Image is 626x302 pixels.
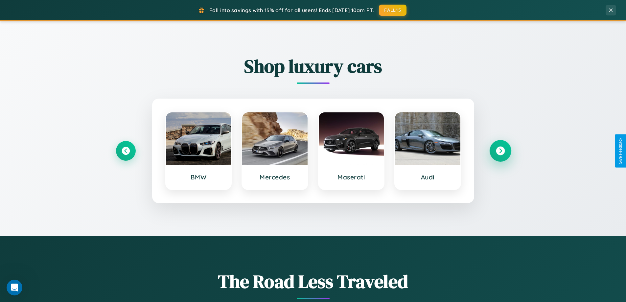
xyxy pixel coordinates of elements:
[116,54,510,79] h2: Shop luxury cars
[402,173,454,181] h3: Audi
[379,5,406,16] button: FALL15
[618,138,623,164] div: Give Feedback
[209,7,374,13] span: Fall into savings with 15% off for all users! Ends [DATE] 10am PT.
[173,173,225,181] h3: BMW
[7,280,22,295] iframe: Intercom live chat
[116,269,510,294] h1: The Road Less Traveled
[325,173,378,181] h3: Maserati
[249,173,301,181] h3: Mercedes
